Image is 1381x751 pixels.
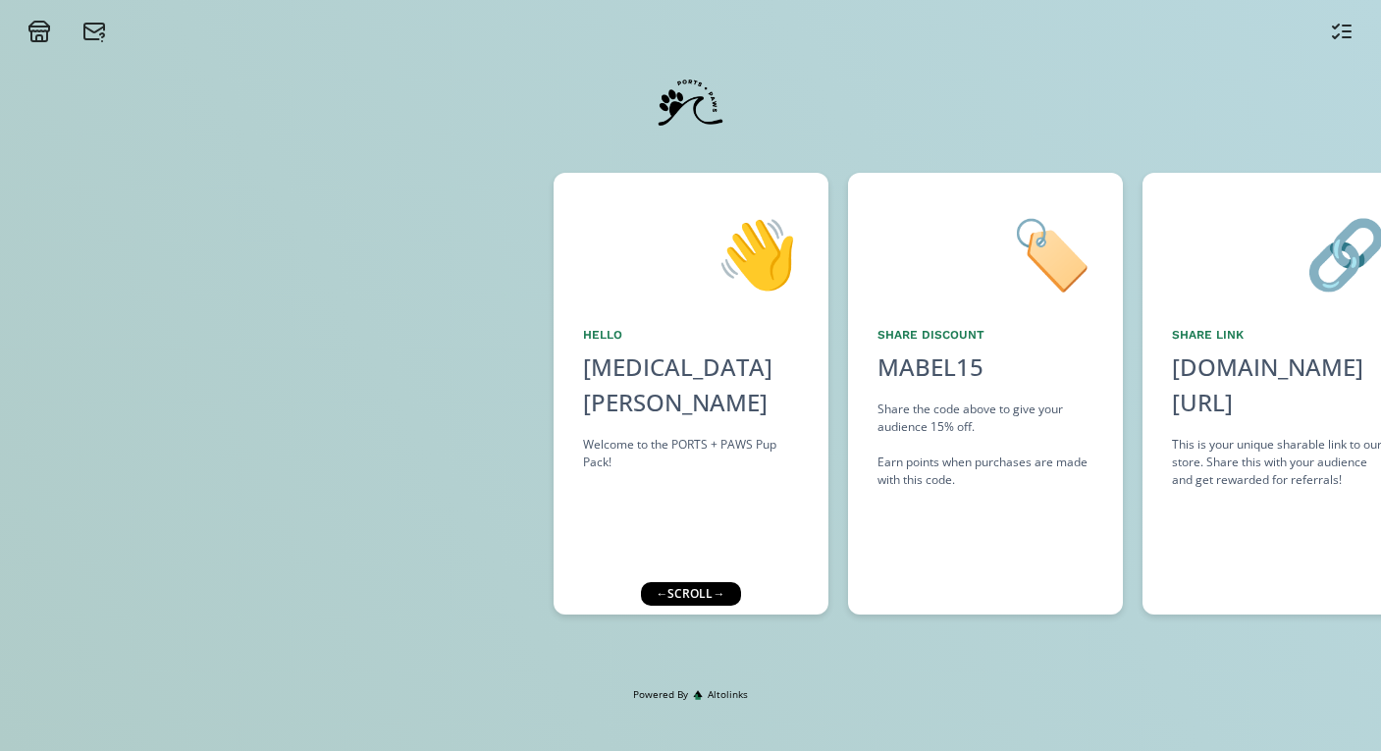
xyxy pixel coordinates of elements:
div: [MEDICAL_DATA][PERSON_NAME] [583,349,799,420]
span: Powered By [633,687,688,702]
div: 👋 [583,202,799,302]
span: Altolinks [708,687,748,702]
div: ← scroll → [640,582,740,606]
div: Share Discount [877,326,1093,344]
img: favicon-32x32.png [693,690,703,700]
div: MABEL15 [877,349,983,385]
div: Welcome to the PORTS + PAWS Pup Pack! [583,436,799,471]
div: Share the code above to give your audience 15% off. Earn points when purchases are made with this... [877,401,1093,489]
div: 🏷️ [877,202,1093,302]
img: 3tHQrn6uuTer [654,66,727,139]
div: Hello [583,326,799,344]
